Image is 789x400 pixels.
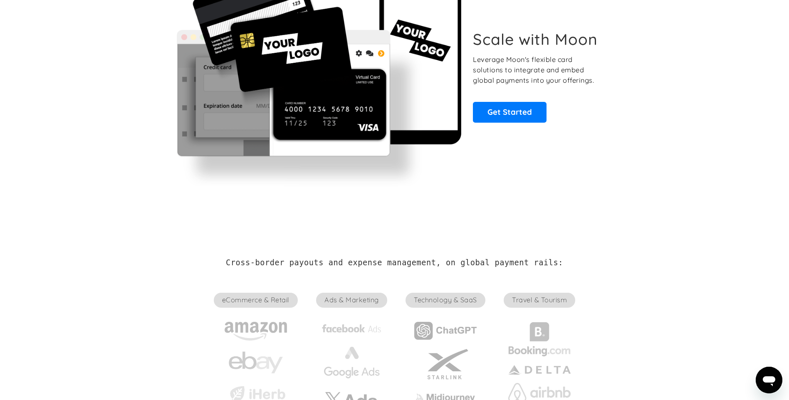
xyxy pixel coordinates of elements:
span: Travel & Tourism [504,293,575,308]
span: Ads & Marketing [316,293,387,308]
h1: Scale with Moon [473,30,598,49]
a: Get Started [473,102,547,123]
h2: Cross-border payouts and expense management, on global payment rails: [226,258,563,267]
p: Leverage Moon's flexible card solutions to integrate and embed global payments into your offerings. [473,54,603,85]
iframe: Bouton de lancement de la fenêtre de messagerie [756,367,782,393]
span: Technology & SaaS [406,293,485,308]
span: eCommerce & Retail [214,293,298,308]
